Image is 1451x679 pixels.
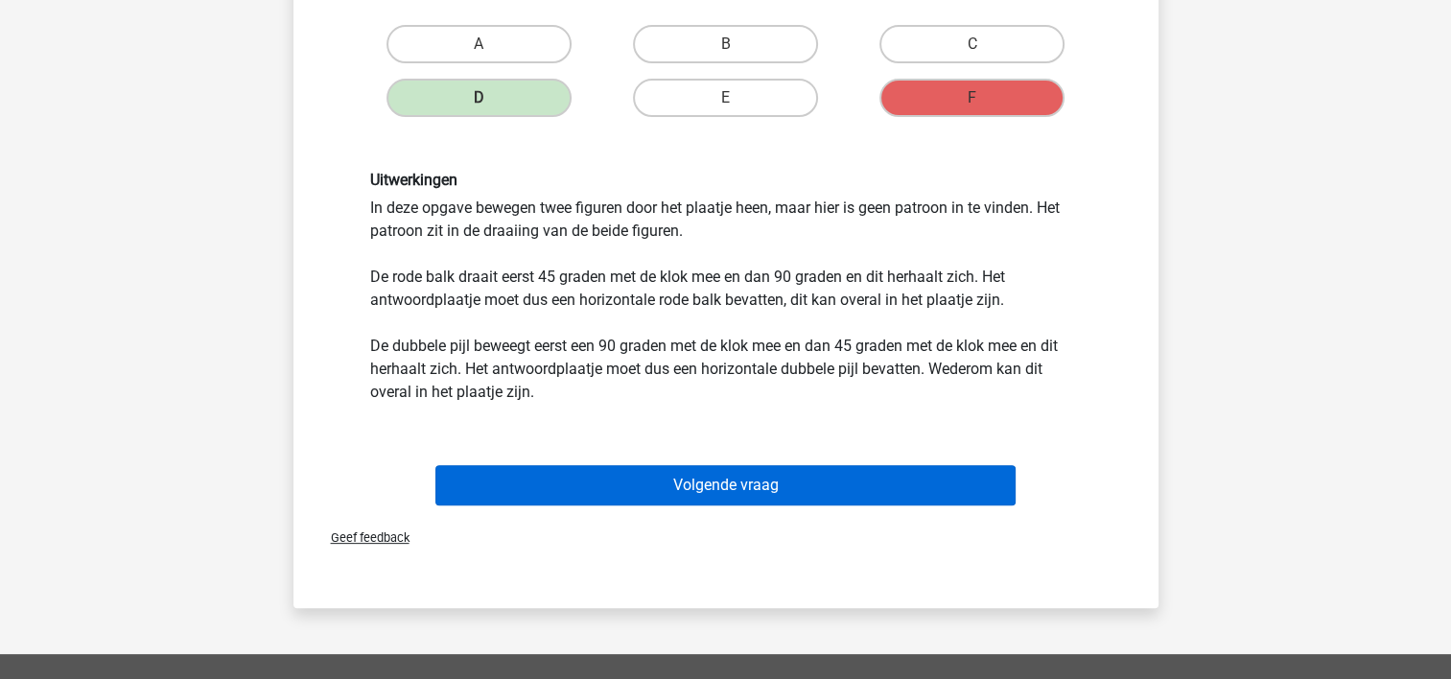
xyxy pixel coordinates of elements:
[633,25,818,63] label: B
[386,25,572,63] label: A
[316,530,410,545] span: Geef feedback
[435,465,1016,505] button: Volgende vraag
[879,79,1065,117] label: F
[633,79,818,117] label: E
[386,79,572,117] label: D
[370,171,1082,189] h6: Uitwerkingen
[356,171,1096,404] div: In deze opgave bewegen twee figuren door het plaatje heen, maar hier is geen patroon in te vinden...
[879,25,1065,63] label: C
